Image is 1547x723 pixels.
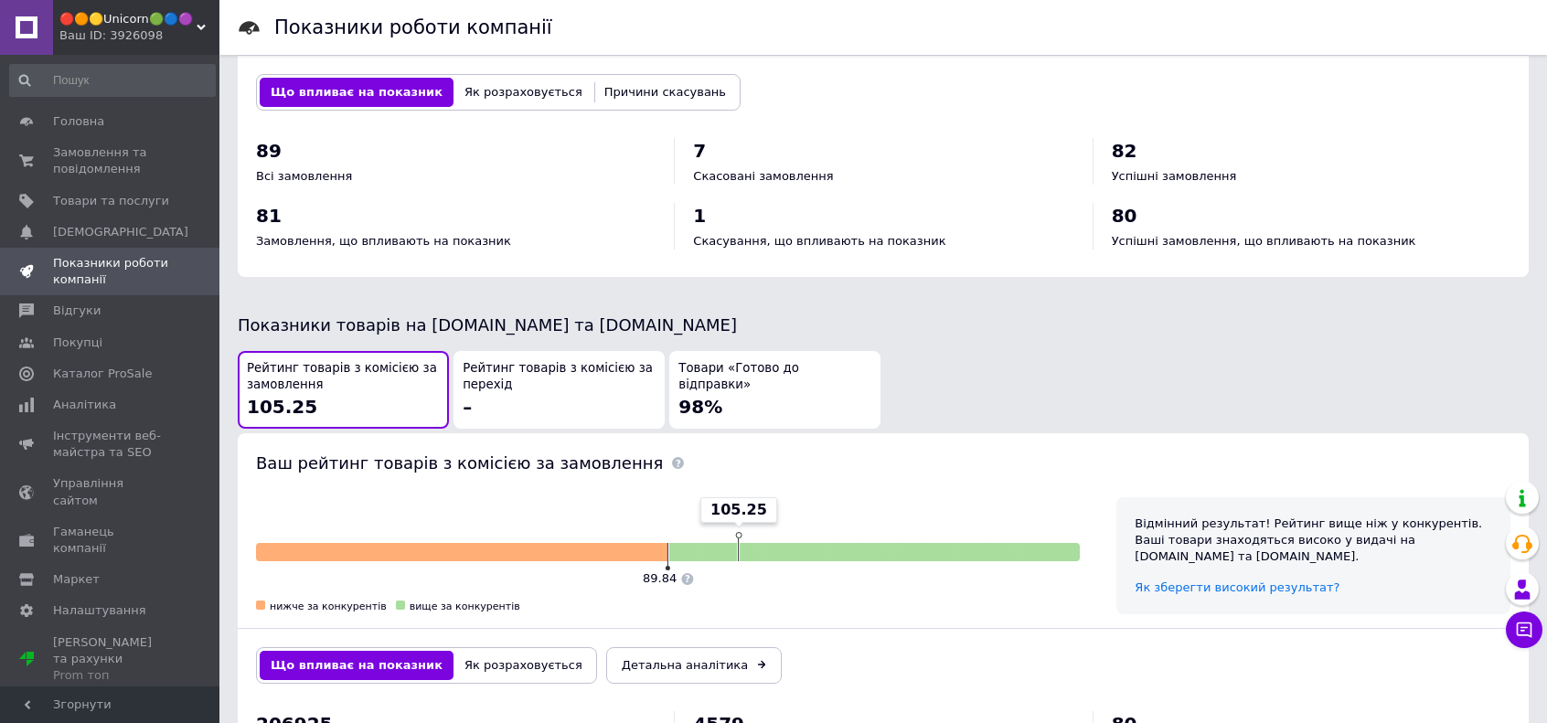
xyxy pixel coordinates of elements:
button: Що впливає на показник [260,651,453,680]
div: Ваш ID: 3926098 [59,27,219,44]
span: Замовлення, що впливають на показник [256,234,511,248]
span: 89.84 [643,571,677,585]
span: Рейтинг товарів з комісією за перехід [463,360,656,394]
span: Покупці [53,335,102,351]
h1: Показники роботи компанії [274,16,552,38]
span: 98% [678,396,722,418]
span: Показники товарів на [DOMAIN_NAME] та [DOMAIN_NAME] [238,315,737,335]
a: Детальна аналітика [606,647,782,684]
span: Рейтинг товарів з комісією за замовлення [247,360,440,394]
span: 105.25 [247,396,317,418]
span: [PERSON_NAME] та рахунки [53,634,169,685]
span: Показники роботи компанії [53,255,169,288]
span: Товари «Готово до відправки» [678,360,871,394]
a: Як зберегти високий результат? [1135,580,1339,594]
span: 82 [1112,140,1137,162]
span: Ваш рейтинг товарів з комісією за замовлення [256,453,663,473]
span: 80 [1112,205,1137,227]
button: Як розраховується [453,651,593,680]
span: Всі замовлення [256,169,352,183]
span: Управління сайтом [53,475,169,508]
span: [DEMOGRAPHIC_DATA] [53,224,188,240]
span: Інструменти веб-майстра та SEO [53,428,169,461]
span: 1 [693,205,706,227]
span: 89 [256,140,282,162]
span: 105.25 [710,500,767,520]
span: Скасовані замовлення [693,169,833,183]
span: Головна [53,113,104,130]
span: – [463,396,472,418]
span: Замовлення та повідомлення [53,144,169,177]
input: Пошук [9,64,216,97]
button: Рейтинг товарів з комісією за перехід– [453,351,665,429]
button: Як розраховується [453,78,593,107]
span: Маркет [53,571,100,588]
span: 81 [256,205,282,227]
button: Рейтинг товарів з комісією за замовлення105.25 [238,351,449,429]
span: Аналітика [53,397,116,413]
span: Успішні замовлення, що впливають на показник [1112,234,1416,248]
div: Prom топ [53,667,169,684]
div: Відмінний результат! Рейтинг вище ніж у конкурентів. Ваші товари знаходяться високо у видачі на [... [1135,516,1492,566]
span: 🔴🟠🟡Unicorn🟢🔵🟣 [59,11,197,27]
span: Скасування, що впливають на показник [693,234,945,248]
button: Що впливає на показник [260,78,453,107]
span: Відгуки [53,303,101,319]
span: Товари та послуги [53,193,169,209]
button: Чат з покупцем [1506,611,1542,648]
span: нижче за конкурентів [270,601,387,612]
span: Успішні замовлення [1112,169,1237,183]
button: Товари «Готово до відправки»98% [669,351,880,429]
button: Причини скасувань [593,78,737,107]
span: вище за конкурентів [410,601,520,612]
span: Гаманець компанії [53,524,169,557]
span: Налаштування [53,602,146,619]
span: Каталог ProSale [53,366,152,382]
span: 7 [693,140,706,162]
